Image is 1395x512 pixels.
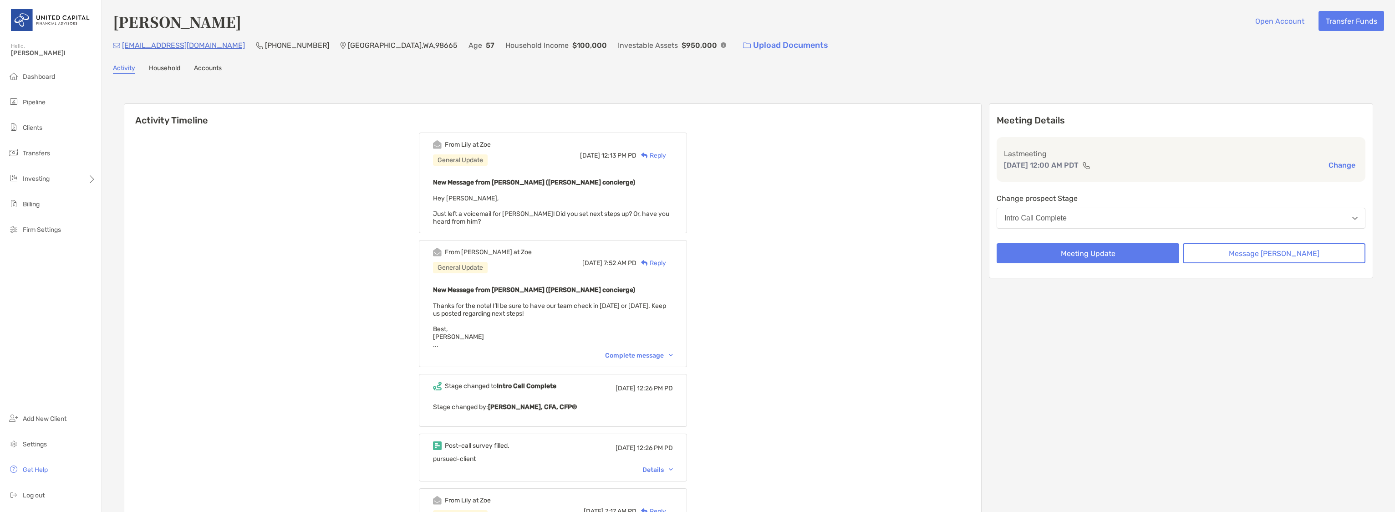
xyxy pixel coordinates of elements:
[23,149,50,157] span: Transfers
[433,262,488,273] div: General Update
[637,444,673,452] span: 12:26 PM PD
[433,195,669,225] span: Hey [PERSON_NAME], Just left a voicemail for [PERSON_NAME]! Did you set next steps up? Or, have y...
[23,200,40,208] span: Billing
[997,115,1365,126] p: Meeting Details
[8,413,19,424] img: add_new_client icon
[11,49,96,57] span: [PERSON_NAME]!
[580,152,600,159] span: [DATE]
[618,40,678,51] p: Investable Assets
[497,382,556,390] b: Intro Call Complete
[743,42,751,49] img: button icon
[348,40,458,51] p: [GEOGRAPHIC_DATA] , WA , 98665
[23,492,45,499] span: Log out
[122,40,245,51] p: [EMAIL_ADDRESS][DOMAIN_NAME]
[637,384,673,392] span: 12:26 PM PD
[433,455,476,463] span: pursued-client
[1004,159,1079,171] p: [DATE] 12:00 AM PDT
[488,403,577,411] b: [PERSON_NAME], CFA, CFP®
[669,468,673,471] img: Chevron icon
[1352,217,1358,220] img: Open dropdown arrow
[433,302,666,348] span: Thanks for the note! I’ll be sure to have our team check in [DATE] or [DATE]. Keep us posted rega...
[8,147,19,158] img: transfers icon
[433,401,673,413] p: Stage changed by:
[669,354,673,357] img: Chevron icon
[194,64,222,74] a: Accounts
[433,154,488,166] div: General Update
[1004,214,1067,222] div: Intro Call Complete
[23,175,50,183] span: Investing
[8,198,19,209] img: billing icon
[604,259,636,267] span: 7:52 AM PD
[1319,11,1384,31] button: Transfer Funds
[113,64,135,74] a: Activity
[505,40,569,51] p: Household Income
[8,489,19,500] img: logout icon
[1326,160,1358,170] button: Change
[433,179,635,186] b: New Message from [PERSON_NAME] ([PERSON_NAME] concierge)
[601,152,636,159] span: 12:13 PM PD
[445,141,491,148] div: From Lily at Zoe
[433,382,442,390] img: Event icon
[445,497,491,504] div: From Lily at Zoe
[997,193,1365,204] p: Change prospect Stage
[23,98,46,106] span: Pipeline
[616,384,636,392] span: [DATE]
[641,153,648,159] img: Reply icon
[616,444,636,452] span: [DATE]
[124,104,981,126] h6: Activity Timeline
[1183,243,1365,263] button: Message [PERSON_NAME]
[23,440,47,448] span: Settings
[433,248,442,256] img: Event icon
[113,11,241,32] h4: [PERSON_NAME]
[23,415,66,423] span: Add New Client
[997,243,1179,263] button: Meeting Update
[468,40,482,51] p: Age
[636,258,666,268] div: Reply
[445,382,556,390] div: Stage changed to
[636,151,666,160] div: Reply
[8,122,19,133] img: clients icon
[23,466,48,474] span: Get Help
[8,173,19,184] img: investing icon
[433,286,635,294] b: New Message from [PERSON_NAME] ([PERSON_NAME] concierge)
[582,259,602,267] span: [DATE]
[641,260,648,266] img: Reply icon
[486,40,494,51] p: 57
[433,496,442,505] img: Event icon
[23,73,55,81] span: Dashboard
[445,248,532,256] div: From [PERSON_NAME] at Zoe
[265,40,329,51] p: [PHONE_NUMBER]
[737,36,834,55] a: Upload Documents
[642,466,673,474] div: Details
[8,224,19,235] img: firm-settings icon
[113,43,120,48] img: Email Icon
[433,441,442,450] img: Event icon
[149,64,180,74] a: Household
[23,226,61,234] span: Firm Settings
[1248,11,1311,31] button: Open Account
[8,71,19,82] img: dashboard icon
[445,442,509,450] div: Post-call survey filled.
[340,42,346,49] img: Location Icon
[256,42,263,49] img: Phone Icon
[23,124,42,132] span: Clients
[8,96,19,107] img: pipeline icon
[682,40,717,51] p: $950,000
[605,352,673,359] div: Complete message
[11,4,91,36] img: United Capital Logo
[997,208,1365,229] button: Intro Call Complete
[572,40,607,51] p: $100,000
[433,140,442,149] img: Event icon
[1004,148,1358,159] p: Last meeting
[8,438,19,449] img: settings icon
[721,42,726,48] img: Info Icon
[8,464,19,475] img: get-help icon
[1082,162,1090,169] img: communication type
